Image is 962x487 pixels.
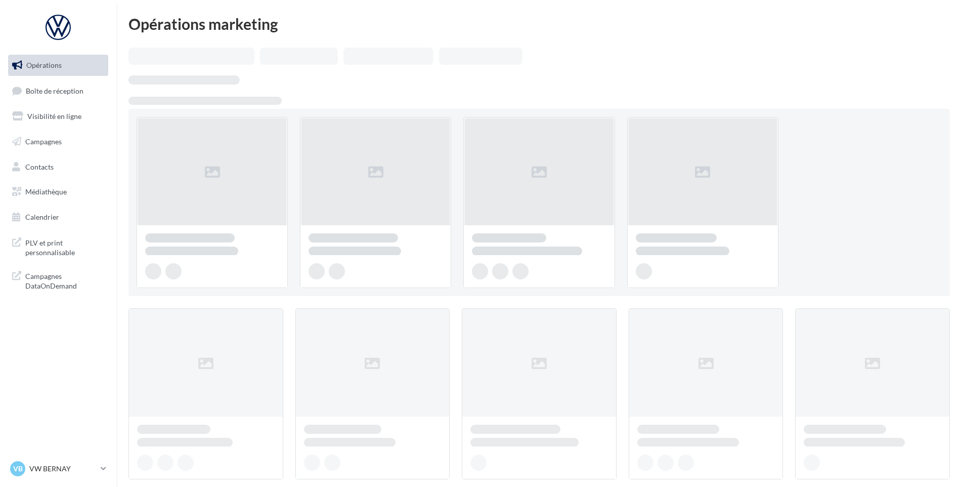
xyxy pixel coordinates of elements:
a: VB VW BERNAY [8,459,108,478]
span: Médiathèque [25,187,67,196]
a: Boîte de réception [6,80,110,102]
a: Calendrier [6,207,110,228]
a: Opérations [6,55,110,76]
a: Campagnes DataOnDemand [6,265,110,295]
a: Campagnes [6,131,110,152]
span: Calendrier [25,213,59,221]
span: Boîte de réception [26,86,83,95]
span: Contacts [25,162,54,171]
span: VB [13,464,23,474]
a: PLV et print personnalisable [6,232,110,262]
a: Médiathèque [6,181,110,202]
span: PLV et print personnalisable [25,236,104,258]
a: Contacts [6,156,110,178]
span: Campagnes [25,137,62,146]
a: Visibilité en ligne [6,106,110,127]
p: VW BERNAY [29,464,97,474]
div: Opérations marketing [128,16,950,31]
span: Visibilité en ligne [27,112,81,120]
span: Campagnes DataOnDemand [25,269,104,291]
span: Opérations [26,61,62,69]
